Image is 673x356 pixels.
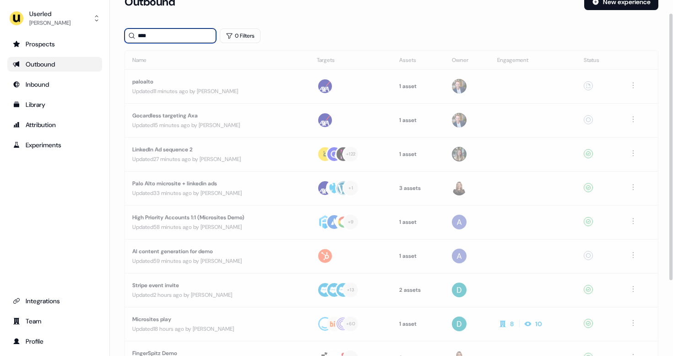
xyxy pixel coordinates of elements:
div: Experiments [13,140,97,150]
div: Inbound [13,80,97,89]
div: Prospects [13,39,97,49]
a: Go to profile [7,334,102,349]
div: [PERSON_NAME] [29,18,71,28]
a: Go to templates [7,97,102,112]
a: Go to Inbound [7,77,102,92]
button: Userled[PERSON_NAME] [7,7,102,29]
div: Profile [13,337,97,346]
a: Go to attribution [7,117,102,132]
a: Go to prospects [7,37,102,51]
a: Go to outbound experience [7,57,102,72]
div: Team [13,317,97,326]
button: 0 Filters [220,28,261,43]
a: Go to team [7,314,102,328]
div: Userled [29,9,71,18]
div: Library [13,100,97,109]
a: Go to integrations [7,294,102,308]
div: Outbound [13,60,97,69]
div: Integrations [13,296,97,306]
a: Go to experiments [7,138,102,152]
div: Attribution [13,120,97,129]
